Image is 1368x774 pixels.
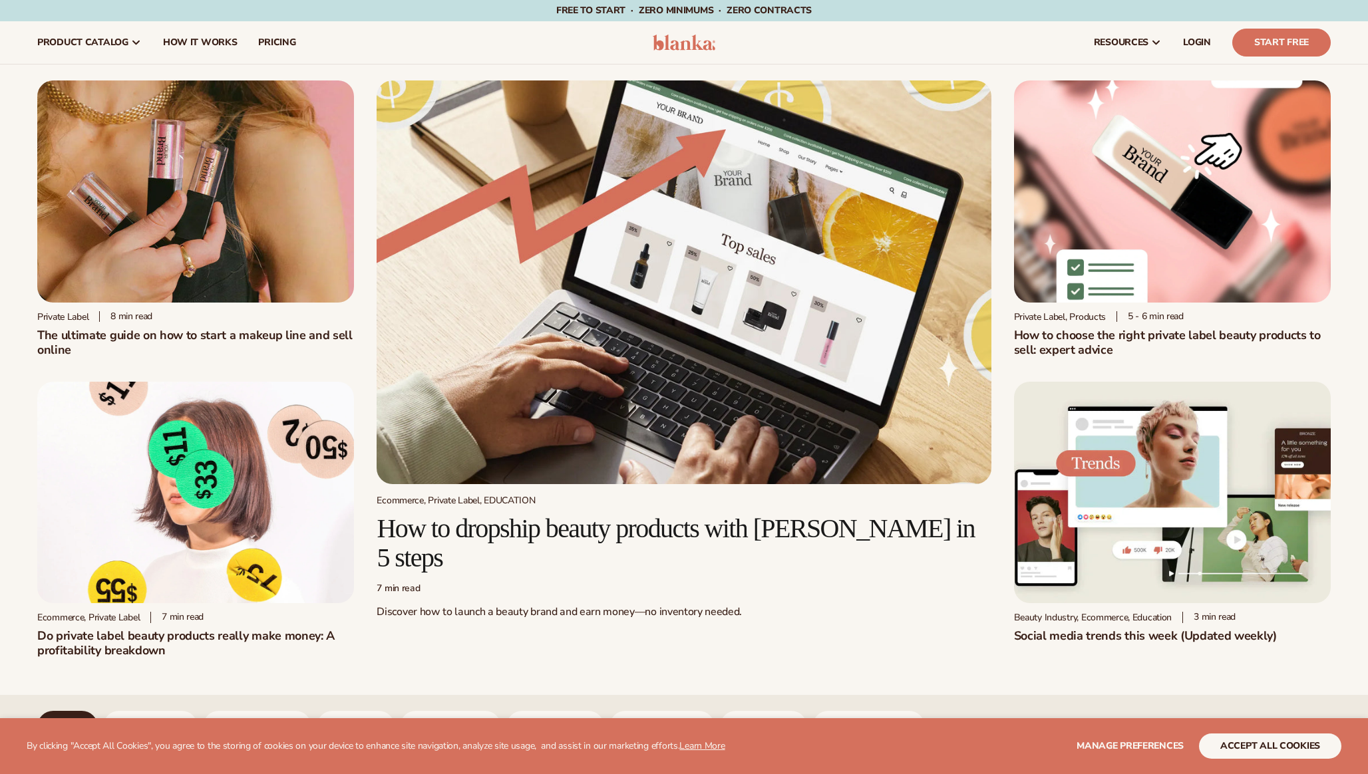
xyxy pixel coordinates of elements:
a: Person holding branded make up with a solid pink background Private label 8 min readThe ultimate ... [37,80,354,357]
div: 1 / 9 [37,711,98,743]
img: Profitability of private label company [37,382,354,604]
span: resources [1094,37,1148,48]
span: Free to start · ZERO minimums · ZERO contracts [556,4,812,17]
button: Manage preferences [1077,733,1184,759]
button: accept all cookies [1199,733,1341,759]
h2: How to dropship beauty products with [PERSON_NAME] in 5 steps [377,514,991,573]
span: Manage preferences [1077,739,1184,752]
a: pricing [248,21,306,64]
a: Growing money with ecommerce Ecommerce, Private Label, EDUCATION How to dropship beauty products ... [377,80,991,629]
h2: Social media trends this week (Updated weekly) [1014,628,1331,643]
a: logo design [609,711,715,743]
a: ecommerce [400,711,501,743]
img: Social media trends this week (Updated weekly) [1014,382,1331,604]
a: LOGIN [1172,21,1222,64]
img: Person holding branded make up with a solid pink background [37,80,354,303]
span: pricing [258,37,295,48]
a: Private Label Beauty Products Click Private Label, Products 5 - 6 min readHow to choose the right... [1014,80,1331,357]
div: 4 / 9 [317,711,395,743]
span: LOGIN [1183,37,1211,48]
a: Education [506,711,604,743]
a: How It Works [152,21,248,64]
div: Beauty Industry, Ecommerce, Education [1014,612,1172,623]
div: Ecommerce, Private Label [37,612,140,623]
a: printing [720,711,807,743]
h1: The ultimate guide on how to start a makeup line and sell online [37,328,354,357]
div: 6 / 9 [506,711,604,743]
div: 3 min read [1182,612,1236,623]
a: product catalog [27,21,152,64]
span: product catalog [37,37,128,48]
div: 7 / 9 [609,711,715,743]
h2: Do private label beauty products really make money: A profitability breakdown [37,628,354,658]
p: By clicking "Accept All Cookies", you agree to the storing of cookies on your device to enhance s... [27,741,725,752]
a: Private Label [812,711,926,743]
a: Learn More [679,739,725,752]
div: Private Label, Products [1014,311,1107,322]
div: 7 min read [150,612,204,623]
p: Discover how to launch a beauty brand and earn money—no inventory needed. [377,605,991,619]
img: Growing money with ecommerce [377,80,991,484]
div: 9 / 9 [812,711,926,743]
a: Social media trends this week (Updated weekly) Beauty Industry, Ecommerce, Education 3 min readSo... [1014,382,1331,644]
div: Private label [37,311,88,322]
a: Profitability of private label company Ecommerce, Private Label 7 min readDo private label beauty... [37,382,354,658]
div: 8 / 9 [720,711,807,743]
a: resources [1083,21,1172,64]
div: 2 / 9 [103,711,197,743]
img: logo [653,35,716,51]
a: Start Free [1232,29,1331,57]
div: 5 - 6 min read [1116,311,1184,322]
h2: How to choose the right private label beauty products to sell: expert advice [1014,328,1331,357]
a: design [317,711,395,743]
a: branding [103,711,197,743]
a: All [37,711,98,743]
div: 7 min read [377,583,991,594]
img: Private Label Beauty Products Click [1014,80,1331,303]
span: How It Works [163,37,238,48]
div: 8 min read [99,311,152,322]
div: 5 / 9 [400,711,501,743]
div: Ecommerce, Private Label, EDUCATION [377,495,991,506]
div: 3 / 9 [203,711,312,743]
a: case studies [203,711,312,743]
